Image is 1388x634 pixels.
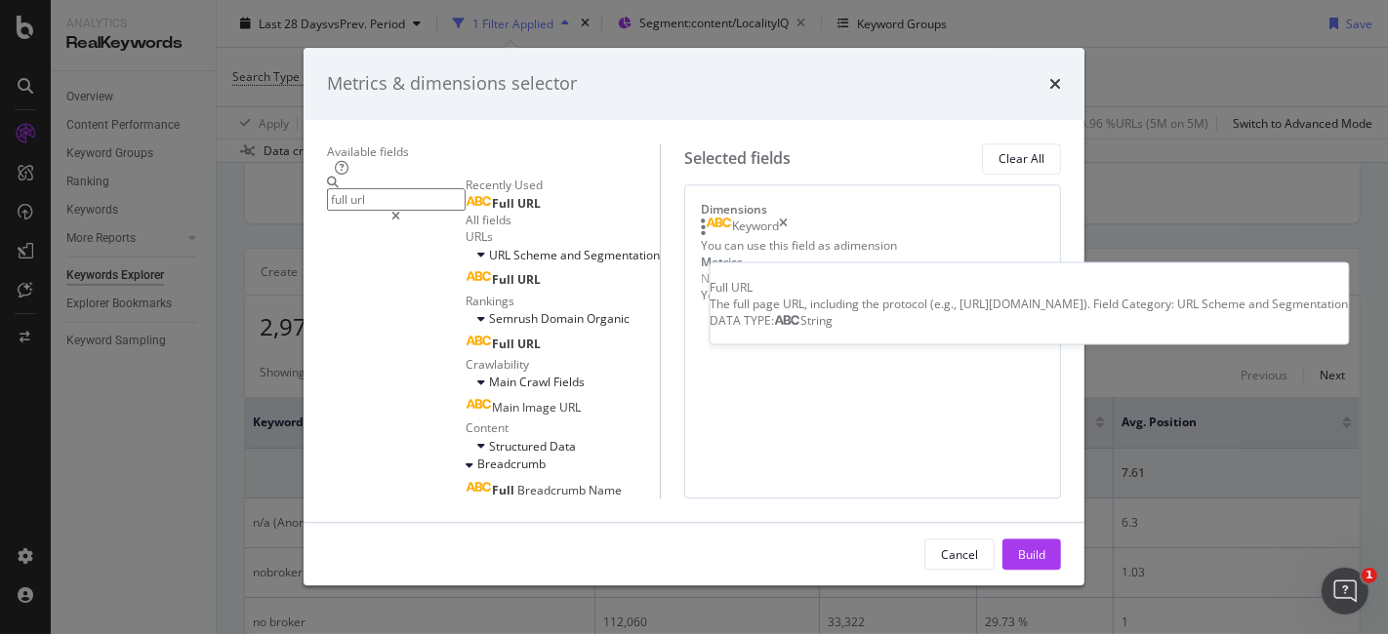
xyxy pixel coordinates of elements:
[489,375,519,391] span: Main
[701,270,804,287] div: No Metric Selected
[466,229,660,246] div: URLs
[801,312,834,329] span: String
[941,546,978,563] div: Cancel
[711,312,775,329] span: DATA TYPE:
[327,71,577,97] div: Metrics & dimensions selector
[489,247,513,263] span: URL
[492,483,517,499] span: Full
[1322,568,1368,614] iframe: Intercom live chat
[1002,539,1061,571] button: Build
[584,247,660,263] span: Segmentation
[560,247,584,263] span: and
[466,293,660,309] div: Rankings
[492,195,517,212] span: Full
[541,310,587,327] span: Domain
[982,143,1061,175] button: Clear All
[466,356,660,373] div: Crawlability
[1018,546,1045,563] div: Build
[517,483,589,499] span: Breadcrumb
[492,399,522,416] span: Main
[304,48,1084,585] div: modal
[559,399,581,416] span: URL
[477,456,546,473] span: Breadcrumb
[327,188,466,211] input: Search by field name
[517,336,541,352] span: URL
[779,218,788,237] div: times
[522,399,559,416] span: Image
[519,375,553,391] span: Crawl
[732,218,779,237] div: Keyword
[492,336,517,352] span: Full
[327,143,660,160] div: Available fields
[701,218,1044,237] div: Keywordtimes
[1049,71,1061,97] div: times
[466,177,660,193] div: Recently Used
[550,438,576,455] span: Data
[492,272,517,289] span: Full
[466,419,660,436] div: Content
[701,288,1044,304] div: You can use this field as a metric
[711,279,1349,296] div: Full URL
[701,237,1044,254] div: You can use this field as a dimension
[517,195,541,212] span: URL
[517,272,541,289] span: URL
[999,150,1044,167] div: Clear All
[489,310,541,327] span: Semrush
[701,201,1044,218] div: Dimensions
[489,438,550,455] span: Structured
[701,254,1044,270] div: Metrics
[711,296,1349,312] div: The full page URL, including the protocol (e.g., [URL][DOMAIN_NAME]). Field Category: URL Scheme ...
[924,539,995,571] button: Cancel
[553,375,585,391] span: Fields
[684,148,791,171] div: Selected fields
[587,310,630,327] span: Organic
[513,247,560,263] span: Scheme
[466,212,660,228] div: All fields
[1362,568,1377,583] span: 1
[589,483,622,499] span: Name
